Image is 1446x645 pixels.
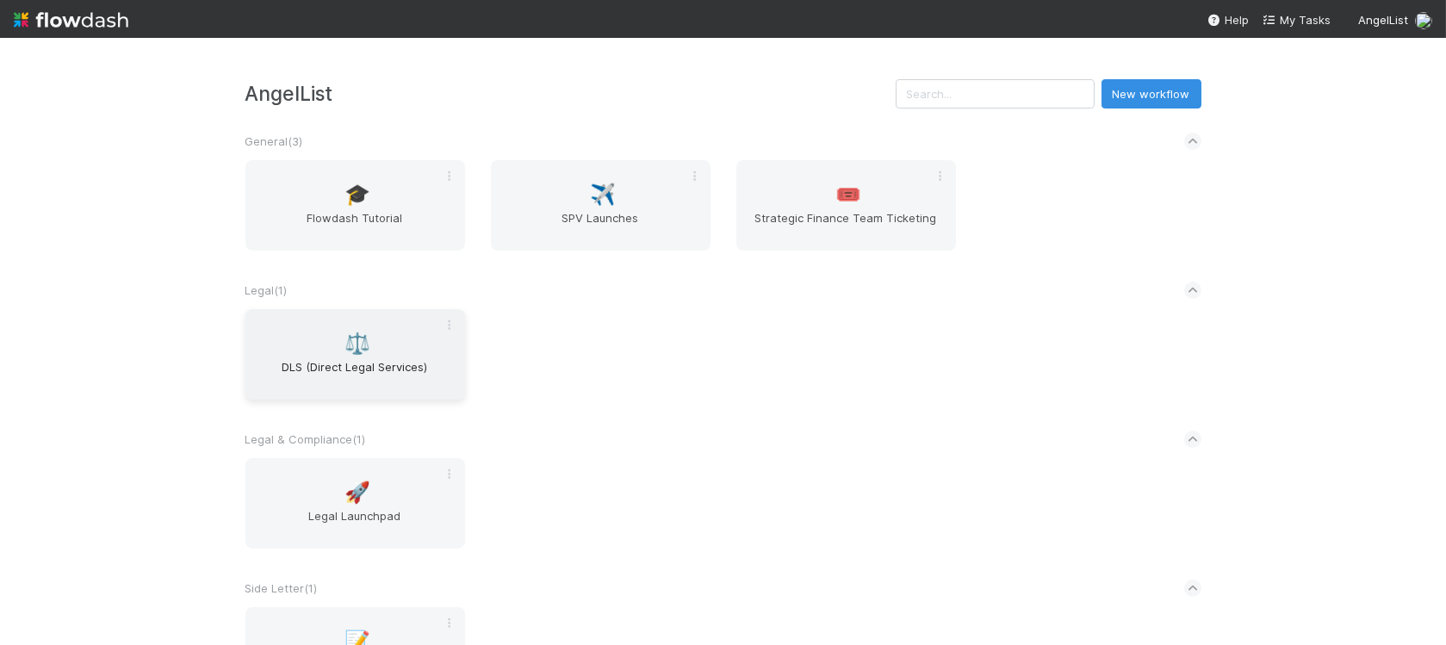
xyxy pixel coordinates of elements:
[1358,13,1408,27] span: AngelList
[245,581,318,595] span: Side Letter ( 1 )
[835,183,861,206] span: 🎟️
[743,209,949,244] span: Strategic Finance Team Ticketing
[245,309,465,400] a: ⚖️DLS (Direct Legal Services)
[252,209,458,244] span: Flowdash Tutorial
[491,160,711,251] a: ✈️SPV Launches
[344,481,370,504] span: 🚀
[1415,12,1432,29] img: avatar_b5be9b1b-4537-4870-b8e7-50cc2287641b.png
[252,507,458,542] span: Legal Launchpad
[245,160,465,251] a: 🎓Flowdash Tutorial
[344,183,370,206] span: 🎓
[245,432,366,446] span: Legal & Compliance ( 1 )
[1263,13,1331,27] span: My Tasks
[14,5,128,34] img: logo-inverted-e16ddd16eac7371096b0.svg
[344,332,370,355] span: ⚖️
[736,160,956,251] a: 🎟️Strategic Finance Team Ticketing
[1102,79,1201,109] button: New workflow
[245,458,465,549] a: 🚀Legal Launchpad
[1263,11,1331,28] a: My Tasks
[245,82,896,105] h3: AngelList
[498,209,704,244] span: SPV Launches
[590,183,616,206] span: ✈️
[252,358,458,393] span: DLS (Direct Legal Services)
[1207,11,1249,28] div: Help
[245,283,288,297] span: Legal ( 1 )
[896,79,1095,109] input: Search...
[245,134,303,148] span: General ( 3 )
